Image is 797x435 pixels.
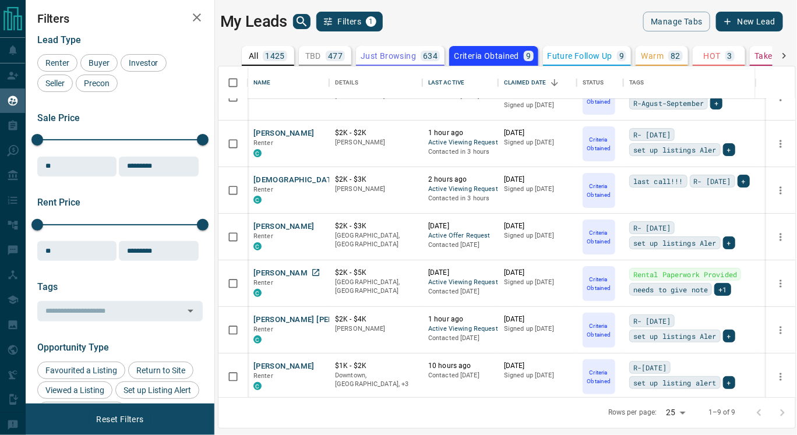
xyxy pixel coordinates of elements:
span: last call!!! [633,175,683,187]
span: R- [DATE] [633,129,671,140]
span: Favourited a Listing [41,366,121,375]
button: [DEMOGRAPHIC_DATA][PERSON_NAME] [253,175,400,186]
p: 1 hour ago [428,128,492,138]
span: Buyer [84,58,114,68]
div: condos.ca [253,196,262,204]
div: Buyer [80,54,118,72]
span: + [727,144,731,155]
span: + [727,330,731,342]
p: Criteria Obtained [584,321,614,339]
div: condos.ca [253,289,262,297]
div: + [723,376,735,389]
p: [GEOGRAPHIC_DATA], [GEOGRAPHIC_DATA] [335,278,417,296]
button: more [772,228,789,246]
p: Rows per page: [608,408,657,418]
div: Tags [623,66,756,99]
div: Claimed Date [498,66,577,99]
span: Investor [125,58,163,68]
p: Criteria Obtained [584,275,614,292]
div: + [738,175,750,188]
div: + [723,330,735,342]
span: + [727,237,731,249]
div: Tags [629,66,644,99]
div: condos.ca [253,382,262,390]
p: TBD [305,52,321,60]
p: [PERSON_NAME] [335,185,417,194]
div: Status [577,66,623,99]
div: Seller [37,75,73,92]
p: Contacted [DATE] [428,241,492,250]
p: [DATE] [428,268,492,278]
span: Active Viewing Request [428,278,492,288]
p: Signed up [DATE] [504,231,571,241]
p: Contacted in 3 hours [428,194,492,203]
p: $2K - $3K [335,221,417,231]
p: [GEOGRAPHIC_DATA], [GEOGRAPHIC_DATA] [335,231,417,249]
p: HOT [704,52,721,60]
button: [PERSON_NAME] [PERSON_NAME] [253,314,378,326]
span: Precon [80,79,114,88]
span: +1 [718,284,727,295]
p: Future Follow Up [548,52,612,60]
div: Investor [121,54,167,72]
span: set up listings Aler [633,237,717,249]
p: Signed up [DATE] [504,101,571,110]
p: 1–9 of 9 [708,408,736,418]
span: Renter [253,186,273,193]
p: Criteria Obtained [584,368,614,386]
div: Details [329,66,422,99]
div: condos.ca [253,149,262,157]
span: Seller [41,79,69,88]
button: Reset Filters [89,409,151,429]
span: R-Agust-September [633,97,704,109]
span: set up listings Aler [633,144,717,155]
p: Criteria Obtained [584,135,614,153]
div: Status [583,66,604,99]
p: 9 [526,52,531,60]
button: Sort [546,75,563,91]
p: $2K - $2K [335,128,417,138]
div: Set up Listing Alert [115,381,199,399]
p: Just Browsing [361,52,416,60]
p: [DATE] [504,314,571,324]
div: + [723,236,735,249]
p: 1425 [265,52,285,60]
p: Signed up [DATE] [504,138,571,147]
span: needs to give note [633,284,708,295]
span: R-[DATE] [633,362,666,373]
p: 10 hours ago [428,361,492,371]
div: 25 [662,404,690,421]
p: Contacted in 3 hours [428,147,492,157]
span: Active Viewing Request [428,138,492,148]
div: Last Active [422,66,498,99]
p: [PERSON_NAME] [335,324,417,334]
p: Contacted [DATE] [428,371,492,380]
span: set up listing alert [633,377,717,388]
button: more [772,321,789,339]
span: Rental Paperwork Provided [633,268,737,280]
span: Renter [41,58,73,68]
span: Active Viewing Request [428,185,492,194]
span: Active Viewing Request [428,324,492,334]
span: Set up Listing Alert [119,386,195,395]
button: Filters1 [316,12,383,31]
button: more [772,368,789,386]
h2: Filters [37,12,203,26]
p: Warm [641,52,664,60]
p: 477 [328,52,343,60]
span: Viewed a Listing [41,386,108,395]
span: + [714,97,718,109]
p: Signed up [DATE] [504,324,571,334]
div: +1 [714,283,731,296]
div: condos.ca [253,335,262,344]
span: + [742,175,746,187]
button: [PERSON_NAME] [253,221,315,232]
span: Opportunity Type [37,342,109,353]
span: Renter [253,372,273,380]
div: Claimed Date [504,66,546,99]
p: Etobicoke, North York, Toronto [335,371,417,389]
button: Manage Tabs [643,12,710,31]
button: [PERSON_NAME] [253,361,315,372]
p: [PERSON_NAME] [335,138,417,147]
a: Open in New Tab [308,265,323,280]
